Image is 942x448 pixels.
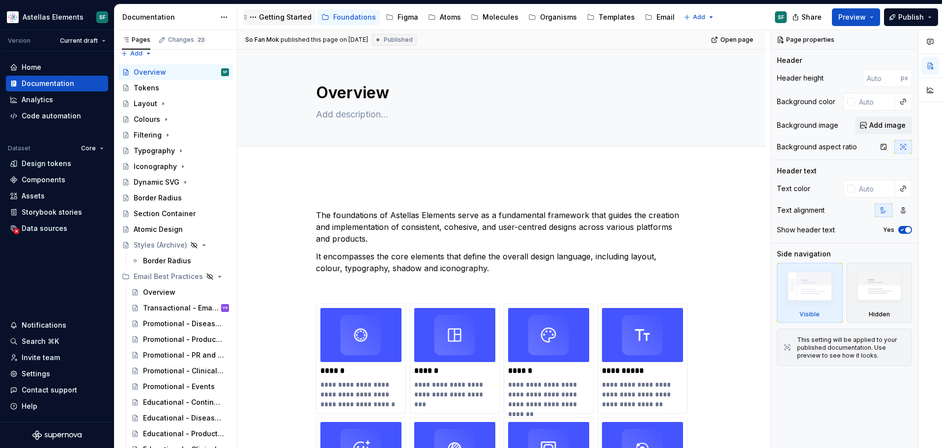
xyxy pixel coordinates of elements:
svg: Supernova Logo [32,430,82,440]
a: Promotional - Events [127,379,233,394]
div: Border Radius [134,193,182,203]
a: Atomic Design [118,222,233,237]
div: Search ⌘K [22,336,59,346]
div: Changes [168,36,206,44]
button: Share [787,8,828,26]
span: Add [693,13,705,21]
input: Auto [863,69,901,87]
div: Background color [777,97,835,107]
div: Promotional - Events [143,382,215,392]
div: Email Best Practices [118,269,233,284]
div: Organisms [540,12,577,22]
div: Version [8,37,30,45]
a: Organisms [524,9,581,25]
div: Pages [122,36,150,44]
div: Promotional - PR and Campaign (Above brand) [143,350,224,360]
div: Visible [799,310,820,318]
span: Preview [838,12,866,22]
textarea: Overview [314,81,685,105]
div: Side navigation [777,249,831,259]
div: Figma [398,12,418,22]
div: published this page on [DATE] [281,36,368,44]
span: 23 [196,36,206,44]
button: Current draft [56,34,110,48]
button: Add [118,47,155,60]
button: Search ⌘K [6,334,108,349]
div: Contact support [22,385,77,395]
div: Design tokens [22,159,71,168]
div: Show header text [777,225,835,235]
div: Overview [143,287,175,297]
div: Page tree [243,7,679,27]
a: Border Radius [118,190,233,206]
img: 5550deed-43a9-437b-8b0c-da97e59b4cc9.png [508,308,589,362]
a: Documentation [6,76,108,91]
div: Header height [777,73,824,83]
div: Notifications [22,320,66,330]
div: Getting Started [259,12,312,22]
p: px [901,74,908,82]
div: Styles (Archive) [134,240,187,250]
div: Iconography [134,162,177,171]
span: Share [801,12,822,22]
div: Components [22,175,65,185]
button: Contact support [6,382,108,398]
a: Open page [708,33,758,47]
img: 5d0b43c6-0dd7-4392-b28b-f37c98fba464.png [602,308,683,362]
button: Core [77,141,108,155]
a: Educational - Product Mechanism [127,426,233,442]
span: Open page [720,36,753,44]
div: Templates [599,12,635,22]
a: Promotional - PR and Campaign (Above brand) [127,347,233,363]
div: Storybook stories [22,207,82,217]
div: Invite team [22,353,60,363]
div: Atoms [440,12,461,22]
div: Atomic Design [134,224,183,234]
img: a0de2220-4884-45d7-b591-7bd03284bc27.png [414,308,495,362]
button: Help [6,398,108,414]
input: Auto [855,180,895,197]
div: Astellas Elements [23,12,84,22]
div: Email [657,12,675,22]
button: Notifications [6,317,108,333]
a: Promotional - Disease Awareness Template [127,316,233,332]
div: Background image [777,120,838,130]
div: This setting will be applied to your published documentation. Use preview to see how it looks. [797,336,906,360]
a: Promotional - Clinical Trials [127,363,233,379]
button: Astellas ElementsSF [2,6,112,28]
div: Promotional - Product (inc. below brand marketing, PR) [143,335,224,344]
img: b2369ad3-f38c-46c1-b2a2-f2452fdbdcd2.png [7,11,19,23]
span: Add [130,50,143,57]
label: Yes [883,226,894,234]
a: Invite team [6,350,108,365]
a: Design tokens [6,156,108,171]
a: Section Container [118,206,233,222]
a: Tokens [118,80,233,96]
a: Figma [382,9,422,25]
div: SF [99,13,106,21]
a: Overview [127,284,233,300]
a: Educational - Continuing Medical Education (CME) [127,394,233,410]
p: The foundations of Astellas Elements serve as a fundamental framework that guides the creation an... [316,209,687,245]
div: Molecules [483,12,518,22]
div: Promotional - Disease Awareness Template [143,319,224,329]
a: Atoms [424,9,465,25]
div: Header [777,56,802,65]
a: Components [6,172,108,188]
a: Getting Started [243,9,315,25]
a: Templates [583,9,639,25]
a: Code automation [6,108,108,124]
a: Layout [118,96,233,112]
div: Educational - Product Mechanism [143,429,224,439]
div: Hidden [847,263,913,323]
div: Visible [777,263,843,323]
a: Styles (Archive) [118,237,233,253]
div: Section Container [134,209,196,219]
div: SF [778,13,784,21]
div: Code automation [22,111,81,121]
div: Tokens [134,83,159,93]
div: Help [22,401,37,411]
div: Filtering [134,130,162,140]
span: So Fan Mok [245,36,279,44]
